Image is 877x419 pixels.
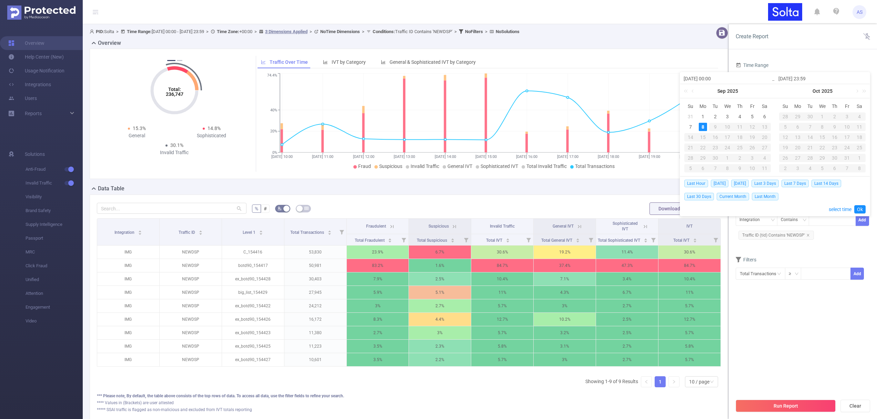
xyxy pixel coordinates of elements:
[792,103,804,109] span: Mo
[828,142,841,153] td: October 23, 2025
[734,153,746,163] td: October 2, 2025
[722,153,734,163] td: October 1, 2025
[779,163,792,173] td: November 2, 2025
[709,163,722,173] td: October 7, 2025
[98,39,121,47] h2: Overview
[679,154,701,159] tspan: [DATE] 20:00
[278,206,282,210] i: icon: bg-colors
[709,153,722,163] td: September 30, 2025
[683,84,692,98] a: Last year (Control + left)
[816,143,829,152] div: 22
[697,133,709,141] div: 15
[816,154,829,162] div: 29
[165,91,183,97] tspan: 236,747
[465,29,483,34] b: No Filters
[689,377,709,387] div: 10 / page
[816,133,829,141] div: 15
[26,176,83,190] span: Invalid Traffic
[722,103,734,109] span: We
[447,163,472,169] span: General IVT
[360,29,366,34] span: >
[684,122,697,132] td: September 7, 2025
[7,6,75,20] img: Protected Media
[638,154,660,159] tspan: [DATE] 19:00
[26,190,83,204] span: Visibility
[133,126,146,131] span: 15.3%
[697,111,709,122] td: September 1, 2025
[697,164,709,172] div: 6
[697,122,709,132] td: September 8, 2025
[390,59,476,65] span: General & Sophisticated IVT by Category
[804,163,816,173] td: November 4, 2025
[746,163,758,173] td: October 10, 2025
[841,154,853,162] div: 31
[475,154,497,159] tspan: [DATE] 15:00
[779,111,792,122] td: September 28, 2025
[841,123,853,131] div: 10
[792,133,804,141] div: 13
[816,122,829,132] td: October 8, 2025
[854,84,860,98] a: Next month (PageDown)
[684,163,697,173] td: October 5, 2025
[828,122,841,132] td: October 9, 2025
[792,122,804,132] td: October 6, 2025
[854,205,866,213] a: Ok
[746,101,758,111] th: Fri
[746,154,758,162] div: 3
[736,62,768,68] span: Time Range
[804,154,816,162] div: 28
[684,101,697,111] th: Sun
[722,142,734,153] td: September 24, 2025
[710,380,714,385] i: icon: down
[726,84,739,98] a: 2025
[828,111,841,122] td: October 2, 2025
[736,400,836,412] button: Run Report
[758,101,771,111] th: Sat
[644,380,648,384] i: icon: left
[828,101,841,111] th: Thu
[758,111,771,122] td: September 6, 2025
[841,142,853,153] td: October 24, 2025
[792,142,804,153] td: October 20, 2025
[828,154,841,162] div: 30
[792,154,804,162] div: 27
[746,142,758,153] td: September 26, 2025
[853,112,866,121] div: 4
[841,112,853,121] div: 3
[746,133,758,141] div: 19
[655,377,665,387] a: 1
[804,101,816,111] th: Tue
[734,142,746,153] td: September 25, 2025
[853,123,866,131] div: 11
[722,122,734,132] td: September 10, 2025
[25,107,42,120] a: Reports
[697,153,709,163] td: September 29, 2025
[856,214,869,226] button: Add
[308,29,314,34] span: >
[332,59,366,65] span: IVT by Category
[267,73,277,78] tspan: 74.4%
[270,108,277,112] tspan: 40%
[734,101,746,111] th: Thu
[758,133,771,141] div: 20
[758,123,771,131] div: 13
[828,103,841,109] span: Th
[697,142,709,153] td: September 22, 2025
[779,153,792,163] td: October 26, 2025
[481,163,518,169] span: Sophisticated IVT
[853,133,866,141] div: 18
[734,123,746,131] div: 11
[803,218,807,223] i: icon: down
[684,103,697,109] span: Su
[684,164,697,172] div: 5
[722,163,734,173] td: October 8, 2025
[758,122,771,132] td: September 13, 2025
[804,122,816,132] td: October 7, 2025
[746,103,758,109] span: Fr
[204,29,211,34] span: >
[748,112,756,121] div: 5
[709,111,722,122] td: September 2, 2025
[690,84,696,98] a: Previous month (PageUp)
[722,132,734,142] td: September 17, 2025
[722,164,734,172] div: 8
